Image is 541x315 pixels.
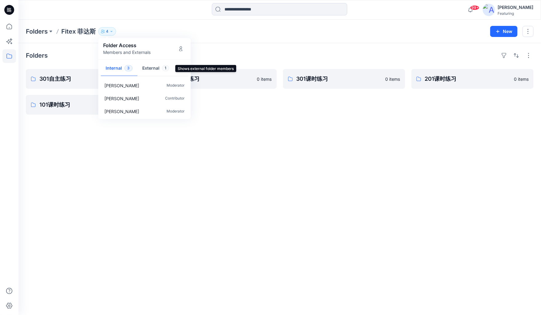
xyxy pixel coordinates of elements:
p: 301课时练习 [297,75,382,83]
p: Fitex 菲达斯 [61,27,96,36]
p: Tim Luo [104,95,139,102]
img: avatar [483,4,495,16]
p: Folder Access [103,42,151,49]
a: 201自主练习0 items [154,69,277,89]
a: Folders [26,27,48,36]
p: 4 [106,28,108,35]
h4: Folders [26,52,48,59]
p: 201课时练习 [425,75,510,83]
p: Kathline Shi [104,108,139,115]
button: External [137,61,174,76]
button: New [490,26,518,37]
div: Featuring [498,11,533,16]
a: [PERSON_NAME]Moderator [99,105,189,118]
a: 101课时练习0 items [26,95,148,115]
a: 301课时练习0 items [283,69,405,89]
button: 4 [98,27,116,36]
p: 0 items [386,76,400,82]
a: [PERSON_NAME]Moderator [99,79,189,92]
p: 301自主练习 [39,75,125,83]
p: Katharina Bobrowski [104,82,139,89]
a: [PERSON_NAME]Contributor [99,92,189,105]
span: 99+ [470,5,479,10]
p: Contributor [165,95,184,102]
span: 1 [162,65,169,71]
p: 0 items [257,76,272,82]
p: Members and Externals [103,49,151,55]
p: Moderator [167,108,184,115]
button: Manage Users [176,44,186,54]
p: 0 items [514,76,529,82]
div: [PERSON_NAME] [498,4,533,11]
a: 301自主练习0 items [26,69,148,89]
span: 3 [124,65,132,71]
p: Moderator [167,82,184,89]
button: Internal [101,61,137,76]
a: 201课时练习0 items [411,69,534,89]
p: 101课时练习 [39,100,125,109]
p: 201自主练习 [168,75,253,83]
